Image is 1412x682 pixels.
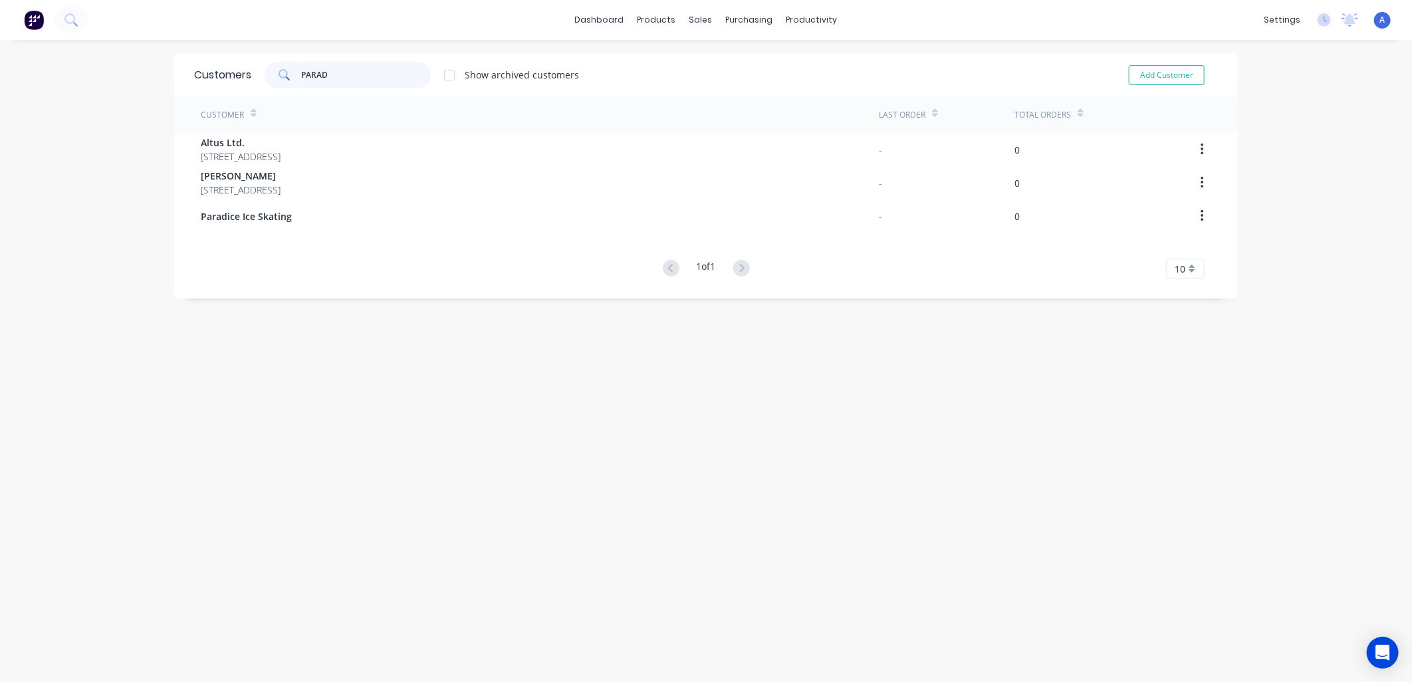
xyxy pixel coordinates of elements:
[1014,143,1020,157] div: 0
[201,183,281,197] span: [STREET_ADDRESS]
[201,209,292,223] span: Paradice Ice Skating
[879,109,925,121] div: Last Order
[1014,209,1020,223] div: 0
[1257,10,1307,30] div: settings
[1014,176,1020,190] div: 0
[719,10,780,30] div: purchasing
[1380,14,1385,26] span: A
[697,259,716,279] div: 1 of 1
[1129,65,1205,85] button: Add Customer
[24,10,44,30] img: Factory
[465,68,579,82] div: Show archived customers
[879,143,882,157] div: -
[201,150,281,164] span: [STREET_ADDRESS]
[879,176,882,190] div: -
[1367,637,1399,669] div: Open Intercom Messenger
[1014,109,1071,121] div: Total Orders
[631,10,683,30] div: products
[780,10,844,30] div: productivity
[194,67,251,83] div: Customers
[201,136,281,150] span: Altus Ltd.
[1175,262,1185,276] span: 10
[201,109,244,121] div: Customer
[683,10,719,30] div: sales
[201,169,281,183] span: [PERSON_NAME]
[568,10,631,30] a: dashboard
[879,209,882,223] div: -
[302,62,431,88] input: Search customers...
